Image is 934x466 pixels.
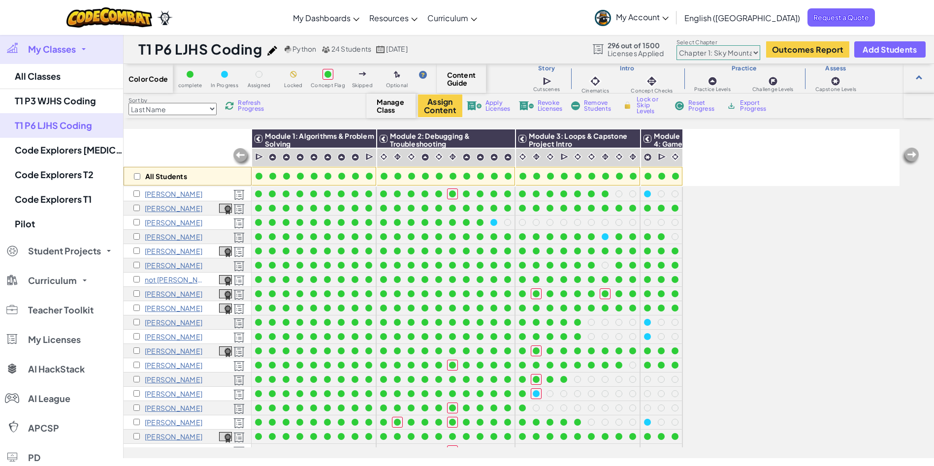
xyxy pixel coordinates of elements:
img: IconCinematic.svg [671,152,680,161]
img: IconInteractive.svg [448,152,457,161]
span: AI League [28,394,70,403]
img: IconCinematic.svg [518,152,527,161]
div: Move To ... [4,41,930,50]
span: Curriculum [427,13,468,23]
img: IconPracticeLevel.svg [296,153,304,161]
img: iconPencil.svg [267,46,277,56]
a: English ([GEOGRAPHIC_DATA]) [679,4,805,31]
a: My Dashboards [288,4,364,31]
div: Sort A > Z [4,23,930,32]
img: IconInteractive.svg [532,152,541,161]
img: IconPracticeLevel.svg [476,153,484,161]
div: Delete [4,50,930,59]
img: IconCutscene.svg [658,152,667,162]
img: IconCinematic.svg [546,152,555,161]
img: Arrow_Left_Inactive.png [232,147,252,167]
div: Sign out [4,67,930,76]
button: Outcomes Report [766,41,849,58]
span: 24 Students [331,44,372,53]
input: Search outlines [4,13,91,23]
span: My Classes [28,45,76,54]
span: My Dashboards [293,13,351,23]
img: IconInteractive.svg [393,152,402,161]
img: IconPracticeLevel.svg [351,153,359,161]
img: IconPracticeLevel.svg [421,153,429,161]
span: Module 4: Game Design & Capstone Project [654,131,688,172]
img: IconCutscene.svg [560,152,570,162]
img: IconPracticeLevel.svg [337,153,346,161]
img: IconPracticeLevel.svg [323,153,332,161]
img: IconCinematic.svg [434,152,444,161]
p: All Students [145,172,187,180]
img: IconPracticeLevel.svg [504,153,512,161]
div: Home [4,4,206,13]
span: My Account [616,12,669,22]
img: IconCutscene.svg [255,152,264,162]
img: IconCinematic.svg [379,152,388,161]
img: IconPracticeLevel.svg [490,153,498,161]
span: Student Projects [28,247,101,255]
span: 296 out of 1500 [608,41,664,49]
img: calendar.svg [376,46,385,53]
span: Resources [369,13,409,23]
img: CodeCombat logo [66,7,153,28]
img: IconCinematic.svg [573,152,582,161]
a: Resources [364,4,422,31]
img: IconCapstoneLevel.svg [644,153,652,161]
img: IconPracticeLevel.svg [268,153,277,161]
span: AI HackStack [28,365,85,373]
img: python.png [285,46,292,53]
span: My Licenses [28,335,81,344]
span: Module 1: Algorithms & Problem Solving [265,131,374,148]
span: Licenses Applied [608,49,664,57]
img: IconPracticeLevel.svg [310,153,318,161]
span: [DATE] [386,44,407,53]
img: IconPracticeLevel.svg [282,153,290,161]
span: Teacher Toolkit [28,306,94,314]
img: IconPracticeLevel.svg [462,153,471,161]
img: Ozaria [157,10,173,25]
img: IconCinematic.svg [614,152,624,161]
span: Add Students [863,45,917,54]
a: Request a Quote [807,8,875,27]
img: IconCutscene.svg [365,152,375,162]
span: Curriculum [28,276,77,285]
span: English ([GEOGRAPHIC_DATA]) [684,13,800,23]
div: Options [4,59,930,67]
img: IconInteractive.svg [601,152,610,161]
a: Curriculum [422,4,482,31]
img: avatar [595,10,611,26]
img: IconCinematic.svg [407,152,416,161]
div: Sort New > Old [4,32,930,41]
img: IconCinematic.svg [587,152,596,161]
img: MultipleUsers.png [322,46,330,53]
h1: T1 P6 LJHS Coding [138,40,262,59]
img: IconInteractive.svg [628,152,638,161]
span: Module 2: Debugging & Troubleshooting [390,131,470,148]
span: Python [292,44,316,53]
span: Module 3: Loops & Capstone Project Intro [529,131,627,148]
button: Add Students [854,41,925,58]
a: My Account [590,2,674,33]
label: Select Chapter [676,38,760,46]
